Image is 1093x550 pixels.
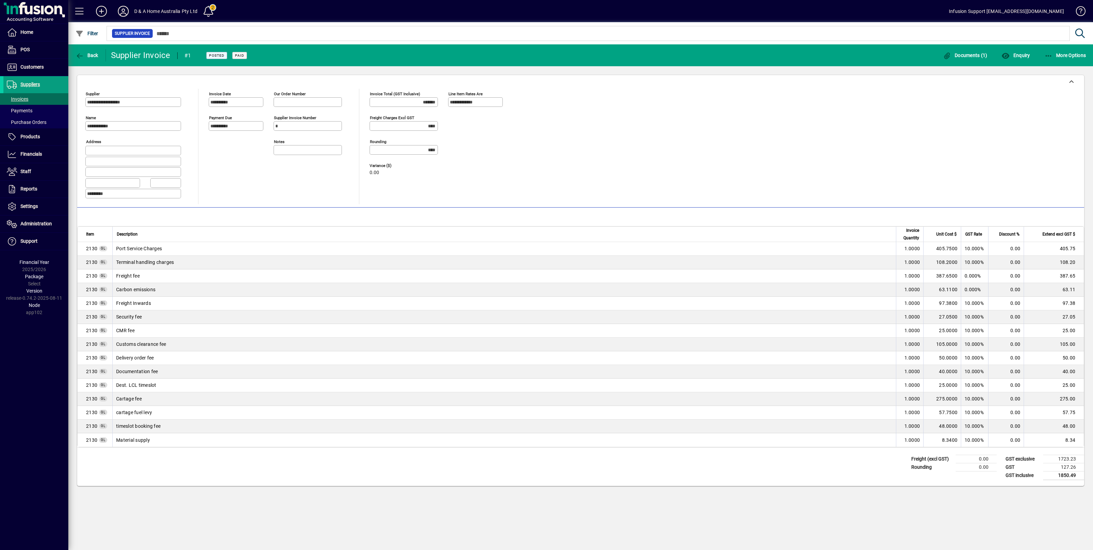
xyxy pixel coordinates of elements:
td: 25.0000 [923,324,961,338]
td: 10.000% [961,379,988,392]
td: 40.00 [1024,365,1084,379]
td: 1.0000 [896,351,923,365]
span: Invoice Quantity [900,227,919,242]
a: Home [3,24,68,41]
td: 10.000% [961,433,988,447]
span: GL [101,342,106,346]
mat-label: Our order number [274,91,306,96]
td: 1.0000 [896,269,923,283]
button: Back [74,49,100,61]
button: Filter [74,27,100,40]
td: 1.0000 [896,420,923,433]
td: 1.0000 [896,297,923,310]
span: Suppliers [20,82,40,87]
a: Settings [3,198,68,215]
span: Freight Inwards [86,409,97,416]
a: Invoices [3,93,68,105]
div: Supplier Invoice [111,50,170,61]
span: Freight Inwards [86,368,97,375]
td: 25.0000 [923,379,961,392]
td: 10.000% [961,365,988,379]
td: 0.00 [988,392,1024,406]
td: 8.3400 [923,433,961,447]
td: 50.00 [1024,351,1084,365]
span: Financials [20,151,42,157]
mat-label: Notes [274,139,285,144]
td: CMR fee [112,324,896,338]
span: Freight Inwards [86,245,97,252]
td: cartage fuel levy [112,406,896,420]
mat-label: Supplier [86,91,100,96]
a: Products [3,128,68,145]
span: Support [20,238,38,244]
td: 1.0000 [896,256,923,269]
button: Enquiry [1000,49,1032,61]
td: 97.38 [1024,297,1084,310]
td: 0.00 [988,297,1024,310]
span: POS [20,47,30,52]
td: 0.00 [988,406,1024,420]
td: 97.3800 [923,297,961,310]
span: Unit Cost $ [936,230,957,238]
td: 0.000% [961,269,988,283]
span: Freight Inwards [86,327,97,334]
a: POS [3,41,68,58]
td: 63.1100 [923,283,961,297]
span: Description [117,230,138,238]
td: 10.000% [961,420,988,433]
span: Financial Year [19,259,49,265]
td: 387.65 [1024,269,1084,283]
span: Discount % [999,230,1020,238]
td: Rounding [908,463,956,471]
td: 275.00 [1024,392,1084,406]
td: 1.0000 [896,283,923,297]
span: Payments [7,108,32,113]
span: GL [101,246,106,250]
td: 105.0000 [923,338,961,351]
span: Extend excl GST $ [1042,230,1075,238]
td: 10.000% [961,351,988,365]
td: 10.000% [961,324,988,338]
td: Freight fee [112,269,896,283]
span: Administration [20,221,52,226]
a: Reports [3,181,68,198]
span: GL [101,410,106,414]
td: 1723.23 [1043,455,1084,463]
td: 387.6500 [923,269,961,283]
button: Profile [112,5,134,17]
td: 0.00 [988,379,1024,392]
span: Freight Inwards [86,272,97,279]
td: 10.000% [961,338,988,351]
span: Documents (1) [943,53,987,58]
mat-label: Line item rates are [448,91,483,96]
a: Administration [3,215,68,232]
span: GL [101,328,106,332]
mat-label: Supplier invoice number [274,115,316,120]
td: 0.000% [961,283,988,297]
td: 25.00 [1024,324,1084,338]
td: Cartage fee [112,392,896,406]
span: Enquiry [1001,53,1030,58]
span: Freight Inwards [86,437,97,443]
td: 0.00 [988,242,1024,256]
a: Staff [3,163,68,180]
span: GL [101,274,106,278]
td: 0.00 [988,283,1024,297]
a: Financials [3,146,68,163]
td: 1.0000 [896,392,923,406]
a: Payments [3,105,68,116]
a: Knowledge Base [1071,1,1084,24]
span: GL [101,301,106,305]
td: 10.000% [961,297,988,310]
span: Supplier Invoice [115,30,150,37]
td: GST [1002,463,1043,471]
td: 1.0000 [896,324,923,338]
td: Port Service Charges [112,242,896,256]
td: 1.0000 [896,365,923,379]
td: 10.000% [961,310,988,324]
td: Freight Inwards [112,297,896,310]
span: Filter [75,31,98,36]
td: 40.0000 [923,365,961,379]
td: 405.7500 [923,242,961,256]
td: 48.00 [1024,420,1084,433]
